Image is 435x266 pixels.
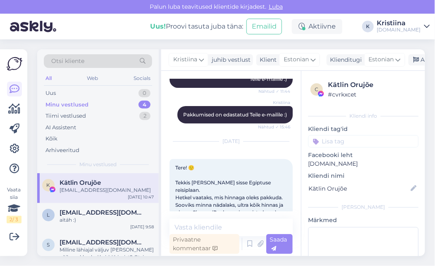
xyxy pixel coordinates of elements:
[7,56,22,72] img: Askly Logo
[377,20,430,33] a: Kristiina[DOMAIN_NAME]
[259,99,290,106] span: Kristiina
[45,135,57,143] div: Kõik
[45,89,56,97] div: Uus
[377,20,421,27] div: Kristiina
[327,56,362,64] div: Klienditugi
[60,209,146,216] span: laanekarolin@gmail.com
[170,138,293,145] div: [DATE]
[60,216,154,224] div: aitáh :)
[308,135,418,148] input: Lisa tag
[79,161,117,168] span: Minu vestlused
[60,179,101,186] span: Kätlin Orujõe
[258,88,290,94] span: Nähtud ✓ 11:44
[45,123,76,132] div: AI Assistent
[86,73,100,84] div: Web
[45,101,88,109] div: Minu vestlused
[51,57,84,65] span: Otsi kliente
[45,146,79,155] div: Arhiveeritud
[328,80,416,90] div: Kätlin Orujõe
[170,234,239,254] div: Privaatne kommentaar
[7,216,22,223] div: 2 / 3
[45,112,86,120] div: Tiimi vestlused
[150,22,243,31] div: Proovi tasuta juba täna:
[7,186,22,223] div: Vaata siia
[308,125,418,133] p: Kliendi tag'id
[47,182,50,188] span: K
[208,56,251,64] div: juhib vestlust
[284,55,309,64] span: Estonian
[60,186,154,194] div: [EMAIL_ADDRESS][DOMAIN_NAME]
[362,21,374,32] div: K
[130,224,154,230] div: [DATE] 9:58
[308,112,418,120] div: Kliendi info
[369,55,394,64] span: Estonian
[139,112,151,120] div: 2
[292,19,342,34] div: Aktiivne
[308,172,418,180] p: Kliendi nimi
[308,160,418,168] p: [DOMAIN_NAME]
[308,216,418,225] p: Märkmed
[128,194,154,200] div: [DATE] 10:47
[60,246,154,261] div: Milline lähiajal väljuv [PERSON_NAME] võiks pakkuda üksi ööbimist? Otsin nn viimase [PERSON_NAME]...
[47,242,50,248] span: s
[266,3,285,10] span: Luba
[60,239,146,246] span: sirlet.juus@gmail.com
[47,212,50,218] span: l
[377,27,421,33] div: [DOMAIN_NAME]
[132,73,152,84] div: Socials
[258,124,290,130] span: Nähtud ✓ 15:46
[44,73,53,84] div: All
[328,90,416,99] div: # cvrkxcet
[139,101,151,109] div: 4
[256,56,277,64] div: Klient
[246,19,282,34] button: Emailid
[308,184,409,193] input: Lisa nimi
[139,89,151,97] div: 0
[183,111,287,118] span: Pakkumised on edastatud Teile e-mailile :)
[150,22,166,30] b: Uus!
[270,236,287,252] span: Saada
[315,86,319,92] span: c
[308,203,418,211] div: [PERSON_NAME]
[173,55,197,64] span: Kristiina
[308,151,418,160] p: Facebooki leht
